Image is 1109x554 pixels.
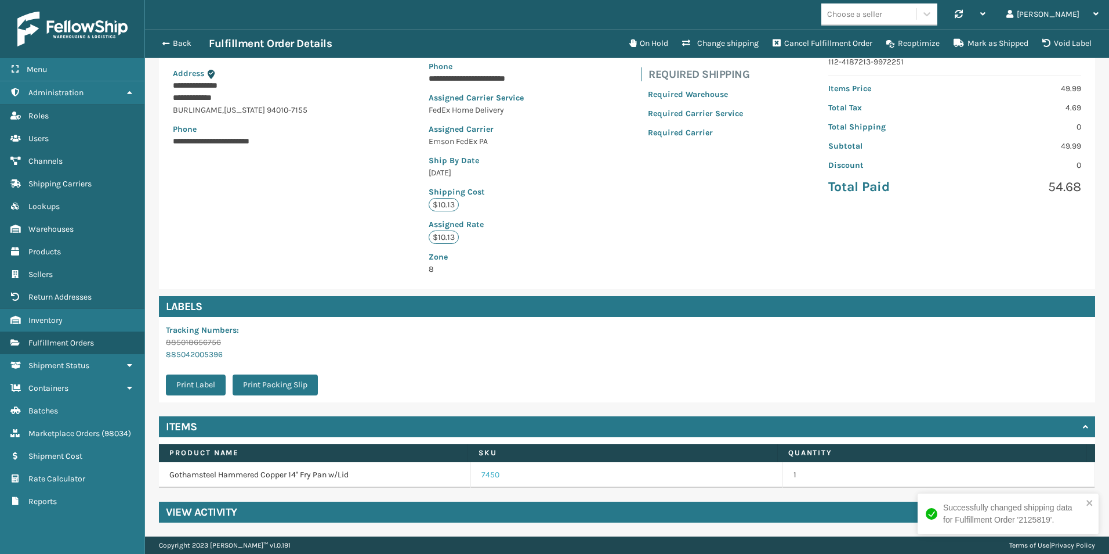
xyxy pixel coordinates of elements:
p: Emson FedEx PA [429,135,563,148]
span: , [222,105,224,115]
i: Reoptimize [886,40,894,48]
p: 4.69 [962,102,1081,114]
p: Zone [429,251,563,263]
p: $10.13 [429,198,459,211]
h4: Labels [159,296,1095,317]
p: [DATE] [429,167,563,179]
i: Change shipping [682,39,690,47]
td: 1 [783,462,1095,488]
label: SKU [479,448,766,458]
button: Back [155,38,209,49]
span: Channels [28,156,63,166]
p: Required Carrier Service [648,107,743,120]
span: [US_STATE] [224,105,265,115]
span: Menu [27,64,47,74]
p: Phone [429,60,563,73]
button: On Hold [622,32,675,55]
button: Print Label [166,375,226,395]
td: Gothamsteel Hammered Copper 14'' Fry Pan w/Lid [159,462,471,488]
p: 49.99 [962,140,1081,152]
p: Phone [173,123,344,135]
span: Warehouses [28,224,74,234]
p: Total Paid [828,178,948,196]
p: Ship By Date [429,154,563,167]
p: Shipping Cost [429,186,563,198]
span: Batches [28,406,58,416]
p: Copyright 2023 [PERSON_NAME]™ v 1.0.191 [159,537,291,554]
i: On Hold [629,39,636,47]
a: 885042005396 [166,350,223,359]
div: Successfully changed shipping data for Fulfillment Order '2125819'. [943,502,1082,526]
p: FedEx Home Delivery [429,104,563,116]
span: Sellers [28,269,53,279]
span: BURLINGAME [173,105,222,115]
i: Mark as Shipped [954,39,964,47]
button: close [1086,498,1094,509]
p: Assigned Rate [429,218,563,231]
p: $10.13 [429,231,459,244]
span: Reports [28,497,57,506]
span: Shipping Carriers [28,179,92,189]
span: Lookups [28,202,60,211]
span: Tracking Numbers : [166,325,239,335]
button: Reoptimize [879,32,947,55]
h3: Fulfillment Order Details [209,37,332,51]
button: Change shipping [675,32,766,55]
p: 49.99 [962,82,1081,95]
p: Items Price [828,82,948,95]
span: Fulfillment Orders [28,338,94,348]
span: Return Addresses [28,292,92,302]
p: Assigned Carrier [429,123,563,135]
button: Print Packing Slip [233,375,318,395]
span: Roles [28,111,49,121]
span: ( 98034 ) [102,429,131,438]
button: Cancel Fulfillment Order [766,32,879,55]
span: Shipment Status [28,361,89,370]
button: Mark as Shipped [947,32,1035,55]
p: 885018656756 [166,336,325,348]
p: 112-4187213-9972251 [828,56,1081,68]
span: Products [28,247,61,257]
span: Shipment Cost [28,451,82,461]
a: 7450 [481,469,499,481]
span: 8 [429,251,563,274]
h4: Required Shipping [648,67,750,81]
i: Cancel Fulfillment Order [773,39,781,47]
label: Product Name [169,448,457,458]
span: 94010-7155 [267,105,307,115]
p: 0 [962,121,1081,133]
span: Rate Calculator [28,474,85,484]
h4: Items [166,420,197,434]
p: Total Tax [828,102,948,114]
p: Total Shipping [828,121,948,133]
span: Administration [28,88,84,98]
h4: View Activity [166,505,237,519]
span: Address [173,69,204,78]
span: Users [28,134,49,143]
label: Quantity [788,448,1076,458]
p: Subtotal [828,140,948,152]
p: 54.68 [962,178,1081,196]
div: Choose a seller [827,8,882,20]
img: logo [17,12,128,46]
span: Containers [28,383,68,393]
button: Void Label [1035,32,1099,55]
span: Inventory [28,315,63,325]
p: 0 [962,159,1081,171]
p: Required Warehouse [648,88,743,100]
span: Marketplace Orders [28,429,100,438]
p: Required Carrier [648,127,743,139]
i: VOIDLABEL [1042,39,1050,47]
p: Discount [828,159,948,171]
p: Assigned Carrier Service [429,92,563,104]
